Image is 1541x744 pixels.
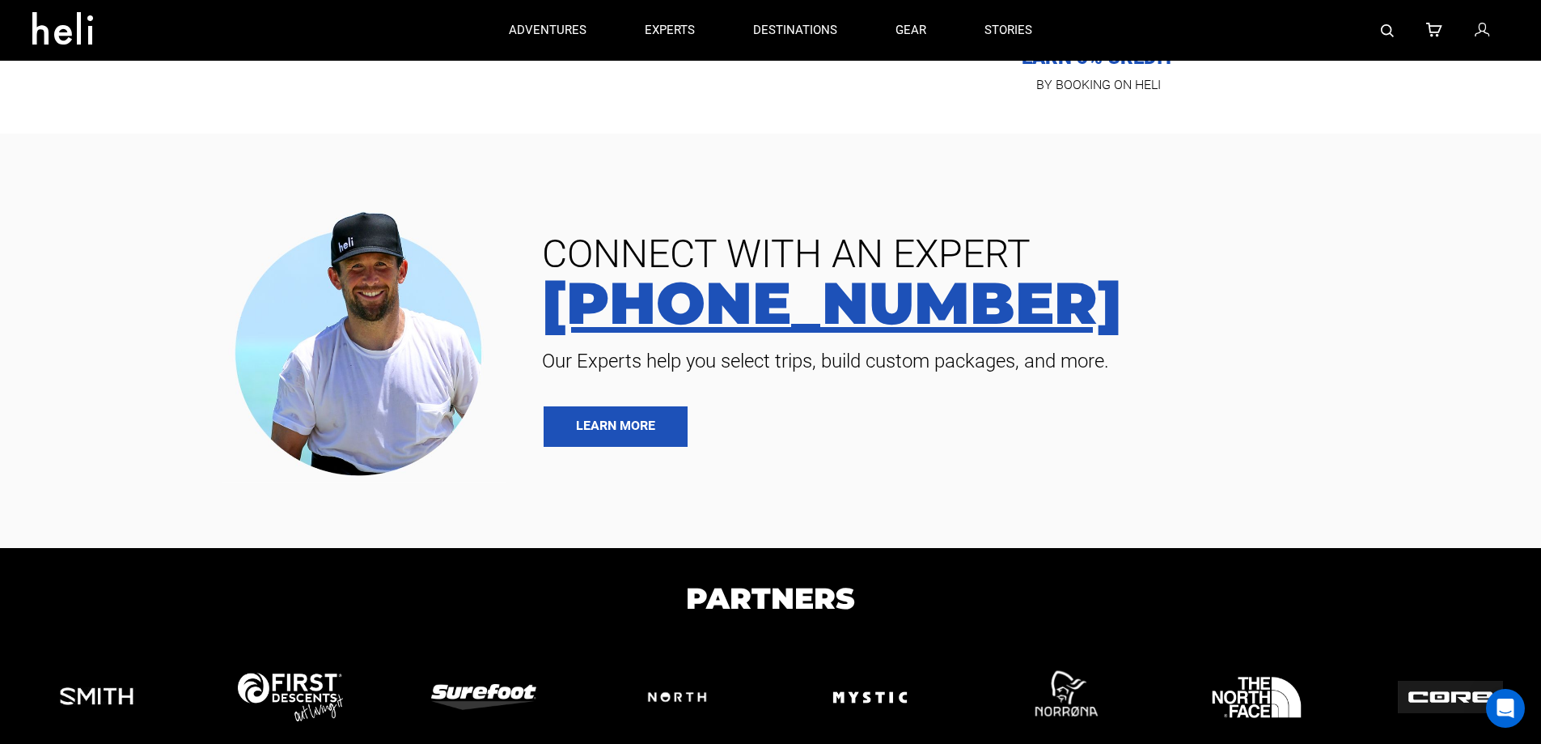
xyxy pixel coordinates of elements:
p: destinations [753,22,837,39]
p: BY BOOKING ON HELI [953,74,1244,96]
span: Our Experts help you select trips, build custom packages, and more. [530,348,1517,374]
img: search-bar-icon.svg [1381,24,1394,37]
a: [PHONE_NUMBER] [530,274,1517,332]
img: logo [431,684,536,710]
img: contact our team [222,198,506,484]
div: Open Intercom Messenger [1486,689,1525,728]
span: CONNECT WITH AN EXPERT [530,235,1517,274]
p: adventures [509,22,586,39]
p: experts [645,22,695,39]
img: logo [624,670,730,725]
img: logo [238,673,343,721]
img: logo [1398,681,1503,713]
a: LEARN MORE [544,406,688,447]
